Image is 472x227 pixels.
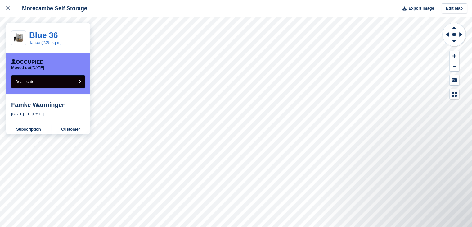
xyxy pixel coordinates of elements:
[51,124,90,134] a: Customer
[11,65,31,70] span: Moved out
[399,3,434,14] button: Export Image
[442,3,467,14] a: Edit Map
[16,5,87,12] div: Morecambe Self Storage
[408,5,434,12] span: Export Image
[11,75,85,88] button: Deallocate
[15,79,34,84] span: Deallocate
[450,75,459,85] button: Keyboard Shortcuts
[11,65,44,70] p: [DATE]
[32,111,44,117] div: [DATE]
[11,33,26,44] img: 25-sqft-unit.jpg
[11,101,85,109] div: Famke Wanningen
[11,59,44,65] div: Occupied
[29,40,62,45] a: Tahoe (2.25 sq m)
[450,51,459,61] button: Zoom In
[26,113,29,115] img: arrow-right-light-icn-cde0832a797a2874e46488d9cf13f60e5c3a73dbe684e267c42b8395dfbc2abf.svg
[450,89,459,99] button: Map Legend
[29,30,58,40] a: Blue 36
[450,61,459,72] button: Zoom Out
[11,111,24,117] div: [DATE]
[6,124,51,134] a: Subscription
